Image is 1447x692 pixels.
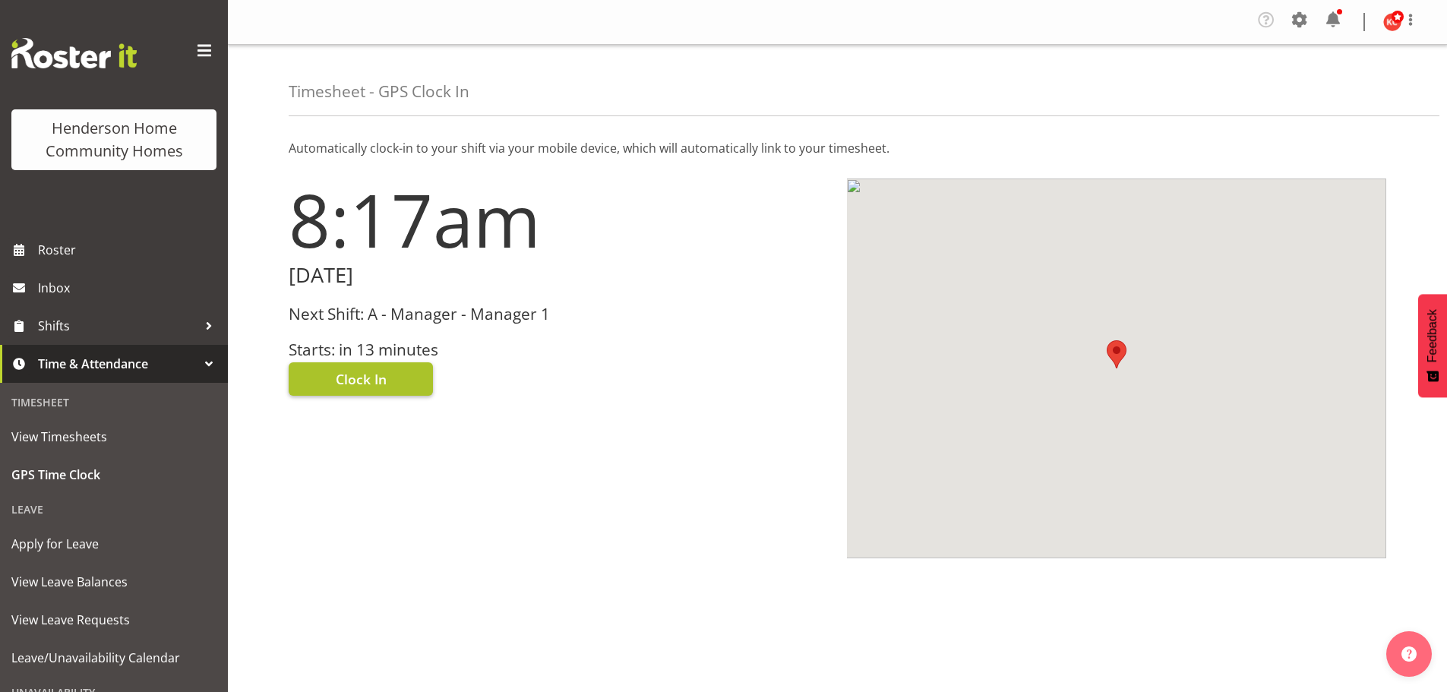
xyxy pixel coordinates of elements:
[38,239,220,261] span: Roster
[1418,294,1447,397] button: Feedback - Show survey
[11,532,216,555] span: Apply for Leave
[4,387,224,418] div: Timesheet
[38,352,197,375] span: Time & Attendance
[11,38,137,68] img: Rosterit website logo
[289,341,829,359] h3: Starts: in 13 minutes
[11,608,216,631] span: View Leave Requests
[11,570,216,593] span: View Leave Balances
[4,563,224,601] a: View Leave Balances
[289,139,1386,157] p: Automatically clock-in to your shift via your mobile device, which will automatically link to you...
[289,179,829,261] h1: 8:17am
[38,314,197,337] span: Shifts
[38,276,220,299] span: Inbox
[11,425,216,448] span: View Timesheets
[4,601,224,639] a: View Leave Requests
[4,494,224,525] div: Leave
[4,418,224,456] a: View Timesheets
[27,117,201,163] div: Henderson Home Community Homes
[4,525,224,563] a: Apply for Leave
[1426,309,1439,362] span: Feedback
[289,362,433,396] button: Clock In
[4,639,224,677] a: Leave/Unavailability Calendar
[1383,13,1401,31] img: kirsty-crossley8517.jpg
[1401,646,1417,662] img: help-xxl-2.png
[289,264,829,287] h2: [DATE]
[4,456,224,494] a: GPS Time Clock
[336,369,387,389] span: Clock In
[11,463,216,486] span: GPS Time Clock
[289,305,829,323] h3: Next Shift: A - Manager - Manager 1
[11,646,216,669] span: Leave/Unavailability Calendar
[289,83,469,100] h4: Timesheet - GPS Clock In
